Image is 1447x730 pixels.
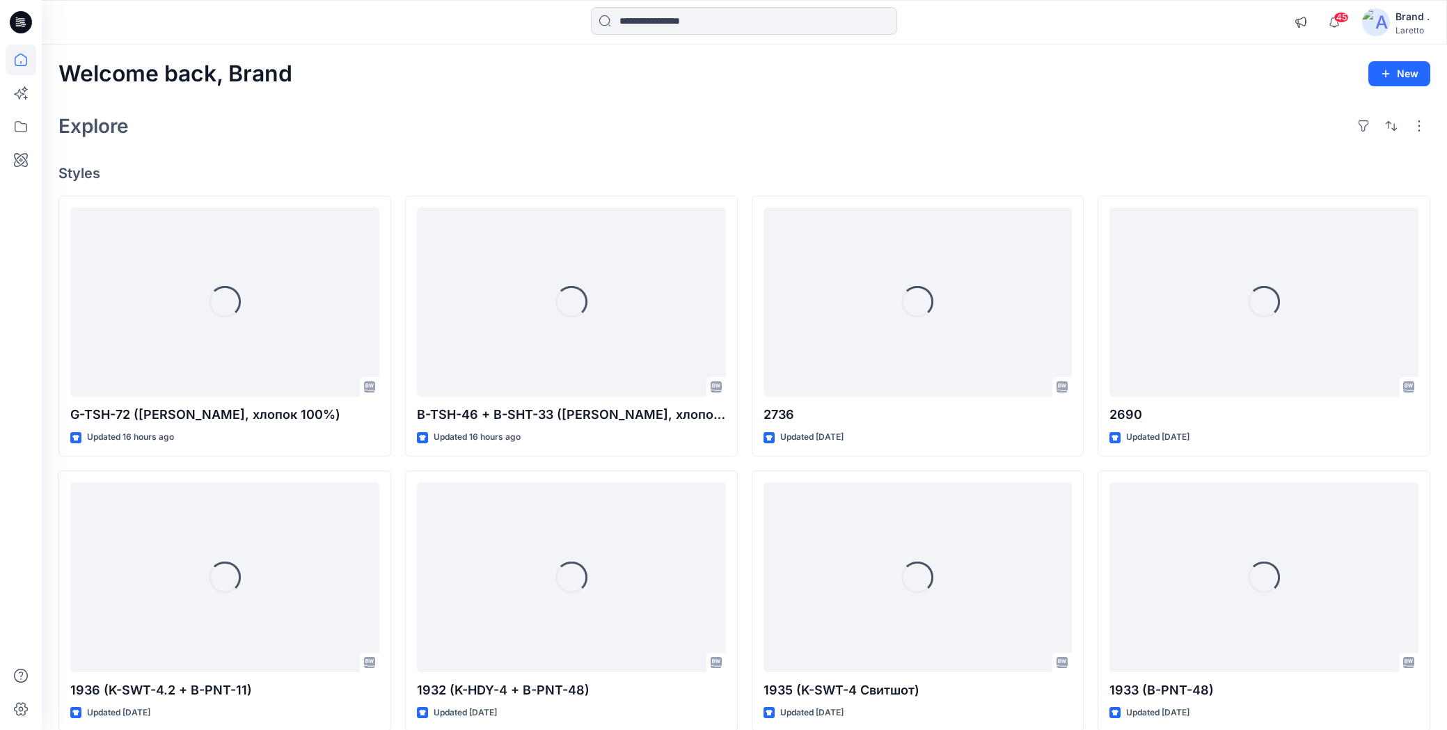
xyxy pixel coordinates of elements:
h2: Explore [58,115,129,137]
p: B-TSH-46 + B-SHT-33 ([PERSON_NAME], хлопок 77%, полиэстер 23%) [417,405,726,424]
p: 2736 [764,405,1073,424]
p: 1933 (B-PNT-48) [1109,681,1418,700]
p: 1935 (K-SWT-4 Свитшот) [764,681,1073,700]
p: 2690 [1109,405,1418,424]
img: avatar [1362,8,1390,36]
h4: Styles [58,165,1430,182]
p: Updated 16 hours ago [434,430,521,445]
h2: Welcome back, Brand [58,61,292,87]
p: Updated 16 hours ago [87,430,174,445]
div: Laretto [1395,25,1430,35]
p: Updated [DATE] [1126,706,1189,720]
p: 1932 (K-HDY-4 + B-PNT-48) [417,681,726,700]
p: Updated [DATE] [87,706,150,720]
div: Brand . [1395,8,1430,25]
p: Updated [DATE] [434,706,497,720]
p: Updated [DATE] [780,430,844,445]
button: New [1368,61,1430,86]
p: Updated [DATE] [1126,430,1189,445]
p: 1936 (K-SWT-4.2 + B-PNT-11) [70,681,379,700]
p: Updated [DATE] [780,706,844,720]
p: G-TSH-72 ([PERSON_NAME], хлопок 100%) [70,405,379,424]
span: 45 [1334,12,1349,23]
